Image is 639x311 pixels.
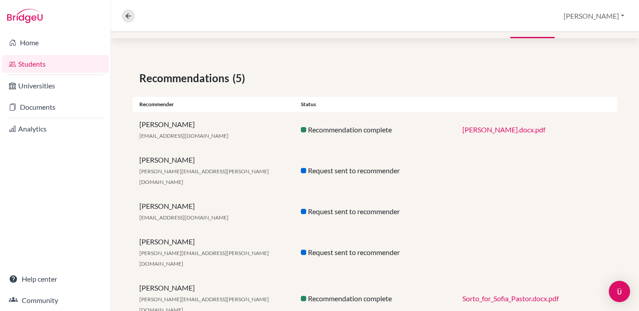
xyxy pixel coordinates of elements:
a: Sorto_for_Sofia_Pastor.docx.pdf [462,294,559,303]
a: Universities [2,77,109,95]
span: [PERSON_NAME][EMAIL_ADDRESS][PERSON_NAME][DOMAIN_NAME] [139,168,269,185]
a: [PERSON_NAME].docx.pdf [462,125,545,134]
a: Documents [2,98,109,116]
a: Students [2,55,109,73]
a: Community [2,291,109,309]
a: Analytics [2,120,109,138]
span: Recommendations [139,70,233,86]
span: [PERSON_NAME][EMAIL_ADDRESS][PERSON_NAME][DOMAIN_NAME] [139,250,269,267]
button: [PERSON_NAME] [560,8,628,24]
div: [PERSON_NAME] [133,201,294,222]
span: (5) [233,70,248,86]
img: Bridge-U [7,9,43,23]
div: Request sent to recommender [294,206,456,217]
a: Home [2,34,109,52]
div: Recommendation complete [294,124,456,135]
div: Request sent to recommender [294,247,456,258]
div: Recommendation complete [294,293,456,304]
div: Open Intercom Messenger [609,281,630,302]
div: [PERSON_NAME] [133,155,294,187]
span: [EMAIL_ADDRESS][DOMAIN_NAME] [139,132,229,139]
div: [PERSON_NAME] [133,236,294,268]
div: [PERSON_NAME] [133,119,294,140]
span: [EMAIL_ADDRESS][DOMAIN_NAME] [139,214,229,221]
a: Help center [2,270,109,288]
div: Status [294,100,456,108]
div: Recommender [133,100,294,108]
div: Request sent to recommender [294,165,456,176]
